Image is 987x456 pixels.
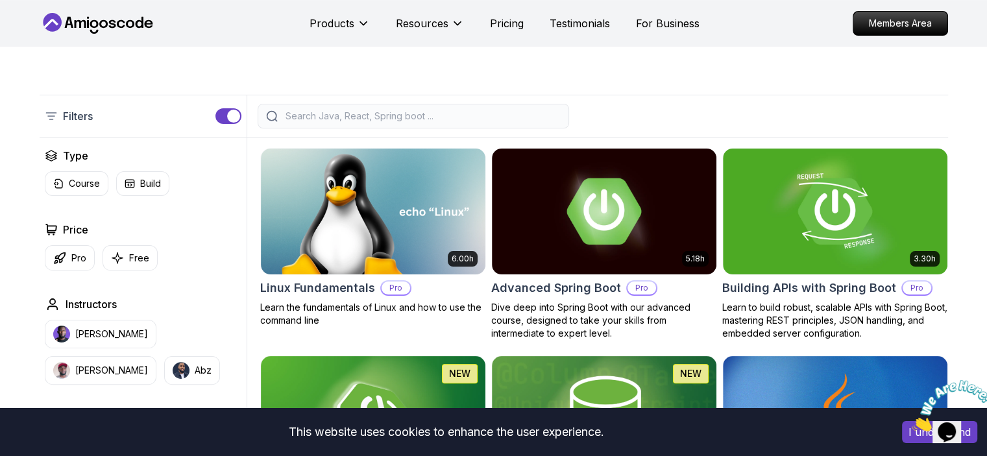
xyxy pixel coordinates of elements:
[164,356,220,385] button: instructor imgAbz
[722,279,896,297] h2: Building APIs with Spring Boot
[550,16,610,31] a: Testimonials
[75,328,148,341] p: [PERSON_NAME]
[628,282,656,294] p: Pro
[71,252,86,265] p: Pro
[53,326,70,342] img: instructor img
[260,279,375,297] h2: Linux Fundamentals
[45,245,95,270] button: Pro
[680,367,701,380] p: NEW
[45,320,156,348] button: instructor img[PERSON_NAME]
[66,296,117,312] h2: Instructors
[396,16,448,31] p: Resources
[452,254,474,264] p: 6.00h
[5,5,86,56] img: Chat attention grabber
[260,148,486,327] a: Linux Fundamentals card6.00hLinux FundamentalsProLearn the fundamentals of Linux and how to use t...
[902,421,977,443] button: Accept cookies
[283,110,561,123] input: Search Java, React, Spring boot ...
[75,364,148,377] p: [PERSON_NAME]
[722,301,948,340] p: Learn to build robust, scalable APIs with Spring Boot, mastering REST principles, JSON handling, ...
[103,245,158,270] button: Free
[310,16,370,42] button: Products
[722,148,948,340] a: Building APIs with Spring Boot card3.30hBuilding APIs with Spring BootProLearn to build robust, s...
[490,16,524,31] a: Pricing
[914,254,936,264] p: 3.30h
[45,171,108,196] button: Course
[903,282,931,294] p: Pro
[449,367,470,380] p: NEW
[63,222,88,237] h2: Price
[853,12,947,35] p: Members Area
[10,418,883,446] div: This website uses cookies to enhance the user experience.
[636,16,700,31] a: For Business
[723,149,947,274] img: Building APIs with Spring Boot card
[260,301,486,327] p: Learn the fundamentals of Linux and how to use the command line
[195,364,212,377] p: Abz
[69,177,100,190] p: Course
[491,301,717,340] p: Dive deep into Spring Boot with our advanced course, designed to take your skills from intermedia...
[492,149,716,274] img: Advanced Spring Boot card
[116,171,169,196] button: Build
[140,177,161,190] p: Build
[261,149,485,274] img: Linux Fundamentals card
[396,16,464,42] button: Resources
[63,148,88,163] h2: Type
[853,11,948,36] a: Members Area
[45,356,156,385] button: instructor img[PERSON_NAME]
[129,252,149,265] p: Free
[686,254,705,264] p: 5.18h
[907,375,987,437] iframe: chat widget
[491,148,717,340] a: Advanced Spring Boot card5.18hAdvanced Spring BootProDive deep into Spring Boot with our advanced...
[63,108,93,124] p: Filters
[53,362,70,379] img: instructor img
[310,16,354,31] p: Products
[173,362,189,379] img: instructor img
[491,279,621,297] h2: Advanced Spring Boot
[382,282,410,294] p: Pro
